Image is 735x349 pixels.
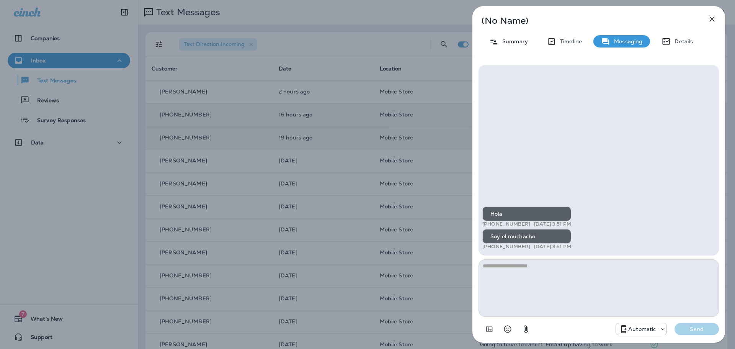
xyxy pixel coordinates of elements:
div: Soy el muchacho [482,229,571,244]
p: Timeline [556,38,582,44]
p: (No Name) [482,18,691,24]
p: [DATE] 3:51 PM [534,221,571,227]
p: Summary [498,38,528,44]
p: [PHONE_NUMBER] [482,221,530,227]
p: Automatic [628,326,656,332]
p: [PHONE_NUMBER] [482,244,530,250]
button: Add in a premade template [482,321,497,337]
div: Hola [482,206,571,221]
p: Messaging [610,38,642,44]
p: [DATE] 3:51 PM [534,244,571,250]
p: Details [671,38,693,44]
button: Select an emoji [500,321,515,337]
